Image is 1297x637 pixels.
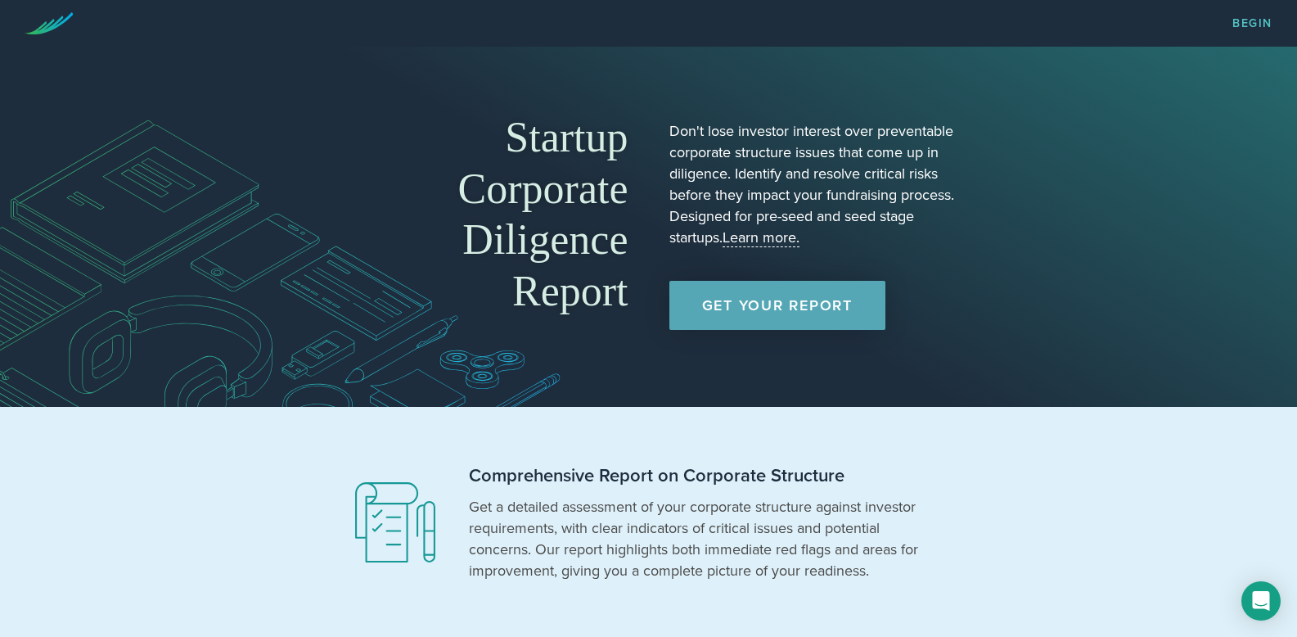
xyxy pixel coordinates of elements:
[669,281,885,330] a: Get Your Report
[1241,581,1281,621] div: Open Intercom Messenger
[1232,18,1272,29] a: Begin
[469,464,927,488] h2: Comprehensive Report on Corporate Structure
[469,496,927,581] p: Get a detailed assessment of your corporate structure against investor requirements, with clear i...
[338,112,628,317] h1: Startup Corporate Diligence Report
[669,120,960,248] p: Don't lose investor interest over preventable corporate structure issues that come up in diligenc...
[723,228,799,247] a: Learn more.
